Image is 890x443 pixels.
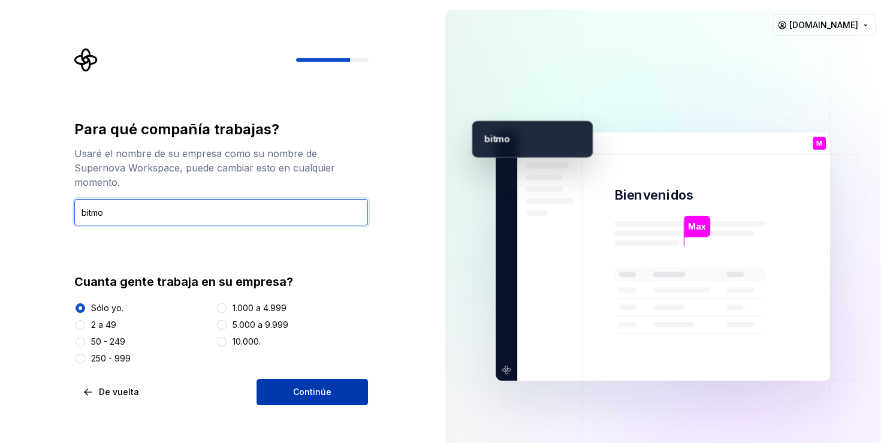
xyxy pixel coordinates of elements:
button: Continúe [257,379,368,405]
div: 10.000. [233,336,261,348]
span: [DOMAIN_NAME] [789,19,858,31]
div: Sólo yo. [91,302,123,314]
div: 50 - 249 [91,336,125,348]
div: Cuanta gente trabaja en su empresa? [74,273,368,290]
p: Bienvenidos [614,186,693,204]
button: De vuelta [74,379,149,405]
span: Continúe [293,386,331,398]
p: Max [687,220,706,233]
span: De vuelta [99,386,139,398]
div: 1.000 a 4.999 [233,302,286,314]
div: 250 - 999 [91,352,131,364]
button: [DOMAIN_NAME] [772,14,876,36]
p: M [816,140,822,147]
div: Usaré el nombre de su empresa como su nombre de Supernova Workspace, puede cambiar esto en cualqu... [74,146,368,189]
p: b [478,131,490,146]
svg: Supernova Logo [74,48,98,72]
div: 5.000 a 9.999 [233,319,288,331]
input: Nombre de la empresa [74,199,368,225]
div: Para qué compañía trabajas? [74,120,368,139]
p: itmo [490,131,568,146]
div: 2 a 49 [91,319,116,331]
